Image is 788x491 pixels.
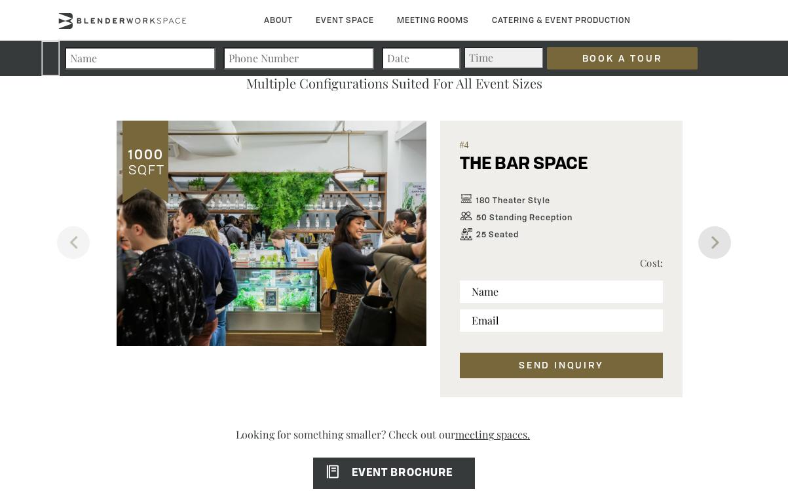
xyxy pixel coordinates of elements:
[382,47,460,69] input: Date
[476,213,572,222] span: 50 Standing Reception
[460,309,663,332] input: Email
[313,468,453,479] span: EVENT BROCHURE
[455,417,552,452] a: meeting spaces.
[122,72,666,94] p: Multiple configurations suited for all event sizes
[460,353,663,378] button: SEND INQUIRY
[698,226,731,259] button: Next
[126,161,165,178] span: SQFT
[460,155,588,188] h5: THE BAR SPACE
[313,458,475,489] a: EVENT BROCHURE
[127,146,164,163] span: 1000
[57,226,90,259] button: Previous
[460,281,663,303] input: Name
[460,140,663,155] span: #4
[223,47,374,69] input: Phone Number
[65,47,216,69] input: Name
[476,196,550,205] span: 180 Theater Style
[476,230,519,239] span: 25 Seated
[547,47,698,69] input: Book a Tour
[90,427,697,454] p: Looking for something smaller? Check out our
[561,255,663,271] p: Cost:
